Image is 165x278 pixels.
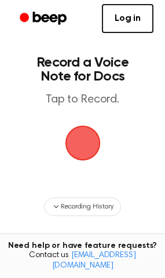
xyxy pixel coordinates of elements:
a: Log in [102,4,153,33]
span: Contact us [7,251,158,271]
span: Recording History [61,202,113,212]
h1: Record a Voice Note for Docs [21,56,144,83]
p: Tap to Record. [21,93,144,107]
a: [EMAIL_ADDRESS][DOMAIN_NAME] [52,251,136,270]
button: Beep Logo [65,126,100,160]
a: Beep [12,8,77,30]
button: Recording History [44,197,120,216]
